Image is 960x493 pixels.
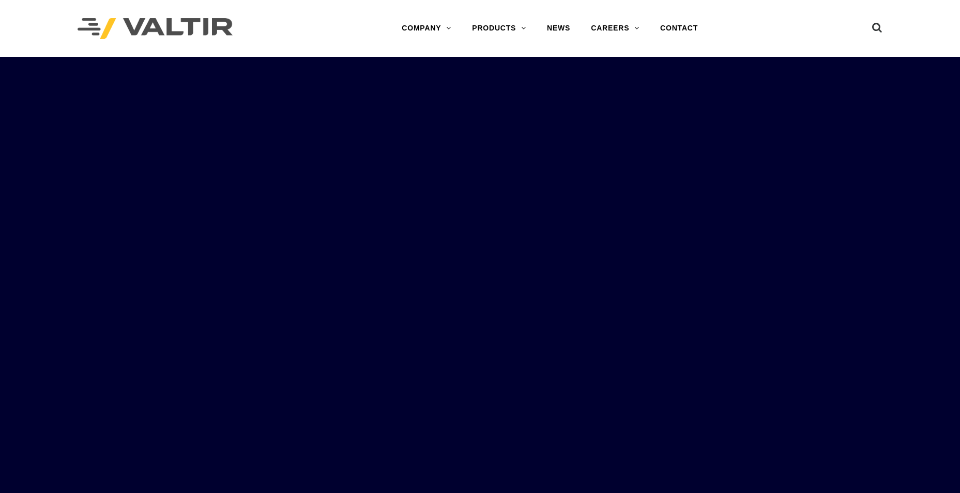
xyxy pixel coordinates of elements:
a: CONTACT [650,18,708,39]
a: NEWS [537,18,581,39]
a: PRODUCTS [462,18,537,39]
a: COMPANY [391,18,462,39]
img: Valtir [78,18,233,39]
a: CAREERS [581,18,650,39]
